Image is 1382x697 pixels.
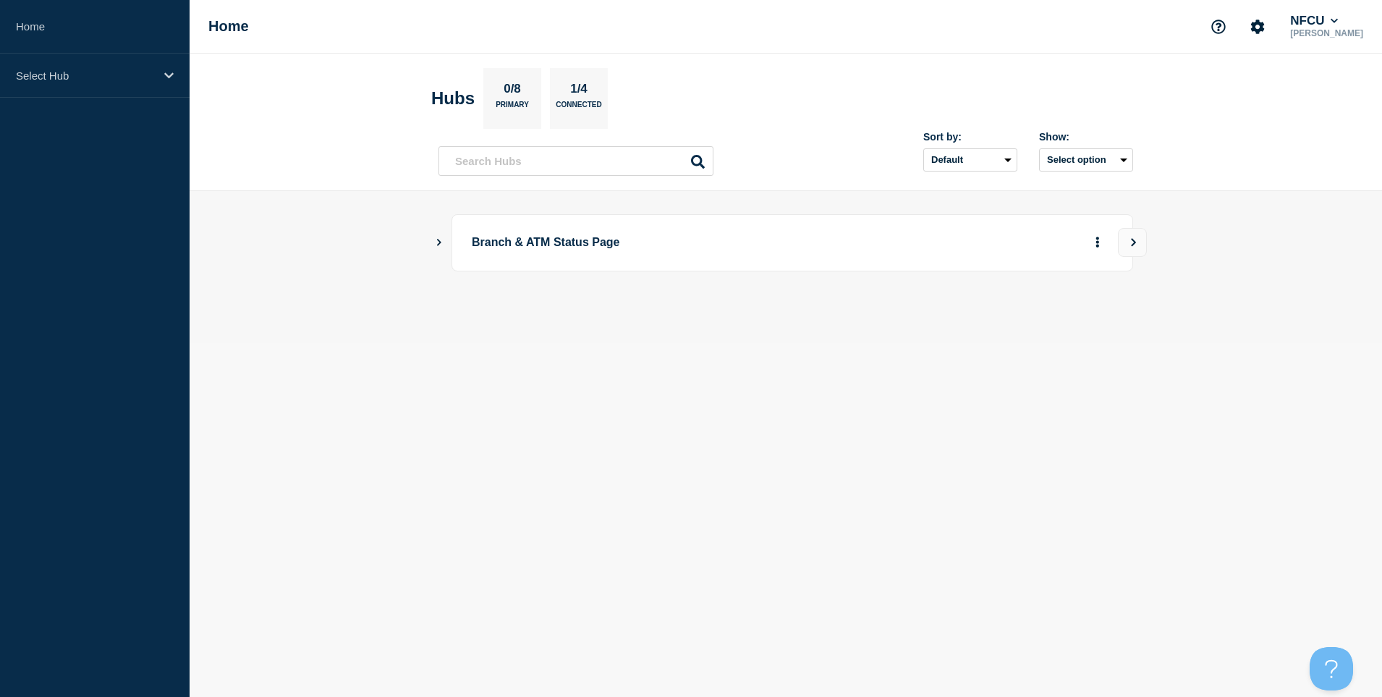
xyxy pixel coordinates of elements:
[923,131,1017,143] div: Sort by:
[1242,12,1273,42] button: Account settings
[496,101,529,116] p: Primary
[1118,228,1147,257] button: View
[1310,647,1353,690] iframe: Help Scout Beacon - Open
[472,229,872,256] p: Branch & ATM Status Page
[1088,229,1107,256] button: More actions
[1287,14,1341,28] button: NFCU
[565,82,593,101] p: 1/4
[431,88,475,109] h2: Hubs
[16,69,155,82] p: Select Hub
[556,101,601,116] p: Connected
[436,237,443,248] button: Show Connected Hubs
[499,82,527,101] p: 0/8
[1203,12,1234,42] button: Support
[208,18,249,35] h1: Home
[1039,148,1133,172] button: Select option
[1039,131,1133,143] div: Show:
[923,148,1017,172] select: Sort by
[1287,28,1366,38] p: [PERSON_NAME]
[438,146,713,176] input: Search Hubs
